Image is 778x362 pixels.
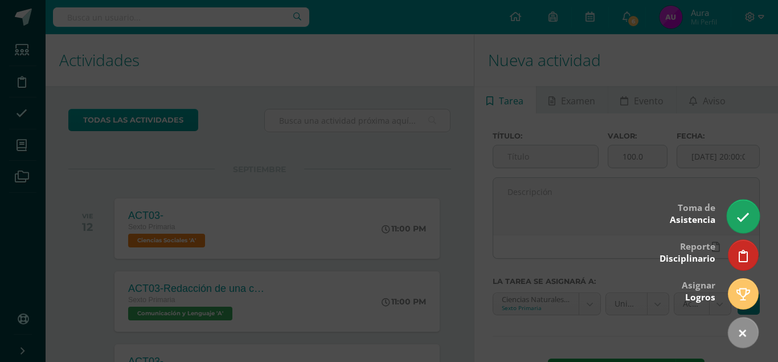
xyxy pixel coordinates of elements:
[682,272,715,309] div: Asignar
[685,291,715,303] span: Logros
[670,214,715,226] span: Asistencia
[670,194,715,231] div: Toma de
[660,233,715,270] div: Reporte
[660,253,715,265] span: Disciplinario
